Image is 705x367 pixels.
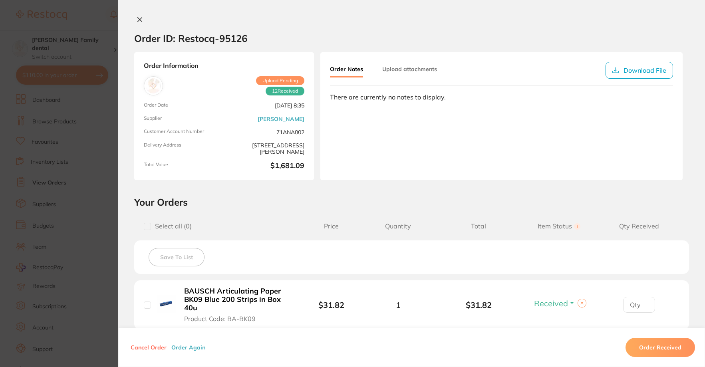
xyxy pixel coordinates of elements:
button: Cancel Order [128,344,169,351]
button: Save To List [149,248,205,266]
b: $1,681.09 [227,162,304,171]
b: BAUSCH Articulating Paper BK09 Blue 200 Strips in Box 40u [184,287,290,312]
span: Total Value [144,162,221,171]
strong: Order Information [144,62,304,70]
span: Product Code: BA-BK09 [184,315,256,322]
span: Select all ( 0 ) [151,222,192,230]
span: Quantity [358,222,438,230]
span: [DATE] 8:35 [227,102,304,109]
img: BAUSCH Articulating Paper BK09 Blue 200 Strips in Box 40u [157,295,176,313]
span: 1 [396,300,401,309]
b: $31.82 [318,300,344,310]
button: Order Again [169,344,208,351]
span: Price [304,222,358,230]
button: Received [532,298,578,308]
button: Download File [606,62,673,79]
input: Qty [623,297,655,313]
img: Profile image for Restocq [18,24,31,37]
span: It has been 14 days since you have started your Restocq journey. We wanted to do a check in and s... [35,23,137,69]
span: Item Status [519,222,599,230]
span: Upload Pending [256,76,304,85]
img: Henry Schein Halas [146,78,161,93]
span: Supplier [144,115,221,122]
span: Total [439,222,519,230]
span: Order Date [144,102,221,109]
span: Delivery Address [144,142,221,155]
button: Upload attachments [382,62,437,76]
h2: Order ID: Restocq- 95126 [134,32,247,44]
p: Message from Restocq, sent 1w ago [35,31,138,38]
div: There are currently no notes to display. [330,93,673,101]
span: 71ANA002 [227,129,304,135]
span: Received [266,87,304,95]
span: [STREET_ADDRESS][PERSON_NAME] [227,142,304,155]
button: Order Notes [330,62,363,77]
span: Received [534,298,568,308]
button: BAUSCH Articulating Paper BK09 Blue 200 Strips in Box 40u Product Code: BA-BK09 [182,287,292,323]
button: Order Received [626,338,695,357]
b: $31.82 [439,300,519,309]
span: Customer Account Number [144,129,221,135]
div: message notification from Restocq, 1w ago. It has been 14 days since you have started your Restoc... [12,17,148,43]
span: Qty Received [599,222,679,230]
h2: Your Orders [134,196,689,208]
a: [PERSON_NAME] [258,116,304,122]
button: Clear selection [578,299,586,307]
